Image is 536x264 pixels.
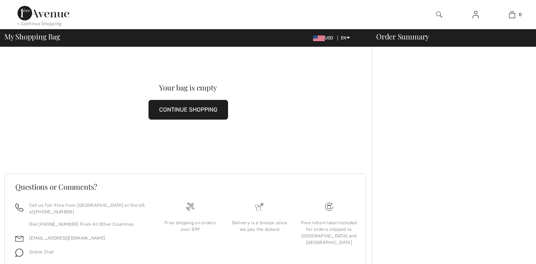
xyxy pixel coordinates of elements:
img: Delivery is a breeze since we pay the duties! [255,203,263,211]
img: Free shipping on orders over $99 [325,203,333,211]
button: CONTINUE SHOPPING [149,100,228,120]
a: Sign In [473,11,479,18]
div: Free return label included for orders shipped to [GEOGRAPHIC_DATA] and [GEOGRAPHIC_DATA] [300,220,358,246]
div: Order Summary [367,33,532,40]
div: Your bag is empty [23,84,353,91]
a: 0 [494,10,530,19]
div: Delivery is a breeze since we pay the duties! [231,220,288,233]
span: 0 [519,11,522,18]
img: My Info [473,10,479,19]
img: 1ère Avenue [18,6,69,20]
h3: Questions or Comments? [15,183,355,190]
span: USD [313,35,336,40]
iframe: Opens a widget where you can find more information [489,242,529,260]
p: Call us Toll-Free from [GEOGRAPHIC_DATA] or the US at [29,202,147,215]
img: My Bag [509,10,515,19]
img: call [15,203,23,211]
img: US Dollar [313,35,325,41]
span: My Shopping Bag [4,33,60,40]
a: [PHONE_NUMBER] [34,209,74,214]
img: search the website [436,10,442,19]
span: Online Chat [29,249,54,255]
img: chat [15,249,23,257]
img: email [15,235,23,243]
div: Free shipping on orders over $99 [161,220,219,233]
span: EN [341,35,350,40]
div: < Continue Shopping [18,20,62,27]
p: Dial [PHONE_NUMBER] From All Other Countries [29,221,147,228]
a: [EMAIL_ADDRESS][DOMAIN_NAME] [29,236,105,241]
img: Free shipping on orders over $99 [186,203,194,211]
